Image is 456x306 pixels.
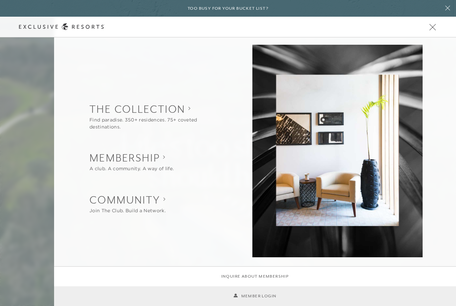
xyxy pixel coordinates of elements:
div: Join The Club. Build a Network. [89,207,166,214]
button: Show Community sub-navigation [89,193,166,214]
button: Open navigation [428,25,437,29]
iframe: Qualified Messenger [449,299,456,306]
h2: Community [89,193,166,207]
a: Member Login [233,293,276,299]
h2: Membership [89,150,174,165]
div: A club. A community. A way of life. [89,166,174,173]
button: Show Membership sub-navigation [89,150,174,172]
h2: The Collection [89,102,224,116]
h6: Too busy for your bucket list? [188,5,268,12]
a: Inquire about membership [221,273,289,280]
button: Show The Collection sub-navigation [89,102,224,130]
div: Find paradise. 350+ residences. 75+ coveted destinations. [89,116,224,130]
